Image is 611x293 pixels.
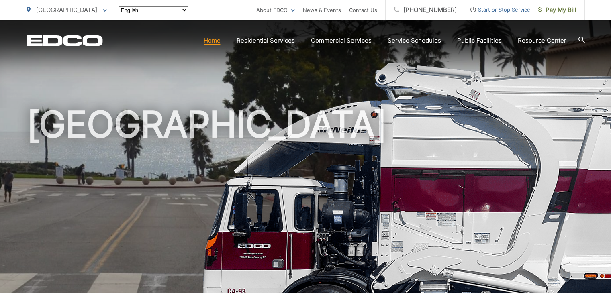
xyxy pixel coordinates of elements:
a: Service Schedules [388,36,441,45]
span: Pay My Bill [538,5,576,15]
select: Select a language [119,6,188,14]
a: Resource Center [518,36,566,45]
a: News & Events [303,5,341,15]
a: EDCD logo. Return to the homepage. [27,35,103,46]
a: Public Facilities [457,36,502,45]
a: Residential Services [237,36,295,45]
a: About EDCO [256,5,295,15]
a: Contact Us [349,5,377,15]
a: Home [204,36,221,45]
a: Commercial Services [311,36,372,45]
span: [GEOGRAPHIC_DATA] [36,6,97,14]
